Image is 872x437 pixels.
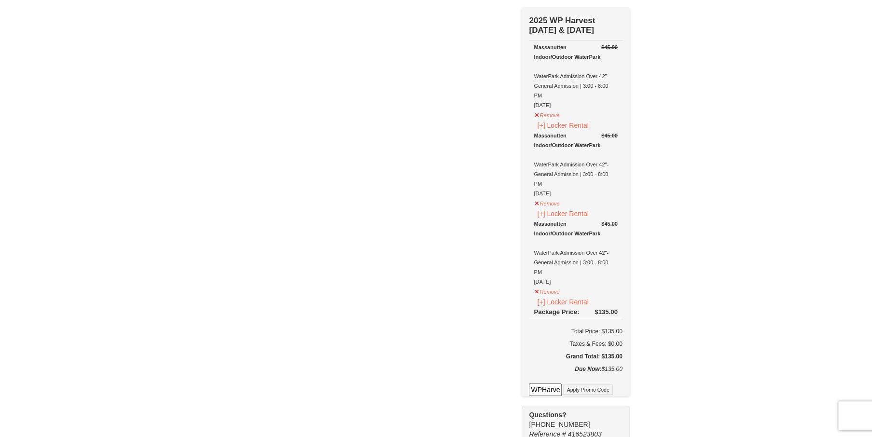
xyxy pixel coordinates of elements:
strong: Due Now: [575,366,601,372]
button: [+] Locker Rental [534,120,592,131]
div: Massanutten Indoor/Outdoor WaterPark [534,219,617,238]
span: Package Price: [534,308,579,315]
span: [PHONE_NUMBER] [529,410,612,428]
div: Massanutten Indoor/Outdoor WaterPark [534,131,617,150]
strong: 2025 WP Harvest [DATE] & [DATE] [529,16,595,35]
div: WaterPark Admission Over 42"- General Admission | 3:00 - 8:00 PM [DATE] [534,42,617,110]
h5: Grand Total: $135.00 [529,352,622,361]
div: Taxes & Fees: $0.00 [529,339,622,349]
button: Remove [534,108,560,120]
del: $45.00 [601,44,618,50]
div: $135.00 [595,307,618,317]
button: Remove [534,196,560,208]
button: Remove [534,285,560,297]
del: $45.00 [601,221,618,227]
del: $45.00 [601,133,618,138]
h6: Total Price: $135.00 [529,327,622,336]
div: Massanutten Indoor/Outdoor WaterPark [534,42,617,62]
button: Apply Promo Code [563,384,612,395]
div: $135.00 [529,364,622,383]
div: WaterPark Admission Over 42"- General Admission | 3:00 - 8:00 PM [DATE] [534,131,617,198]
div: WaterPark Admission Over 42"- General Admission | 3:00 - 8:00 PM [DATE] [534,219,617,287]
strong: Questions? [529,411,566,419]
button: [+] Locker Rental [534,208,592,219]
button: [+] Locker Rental [534,297,592,307]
